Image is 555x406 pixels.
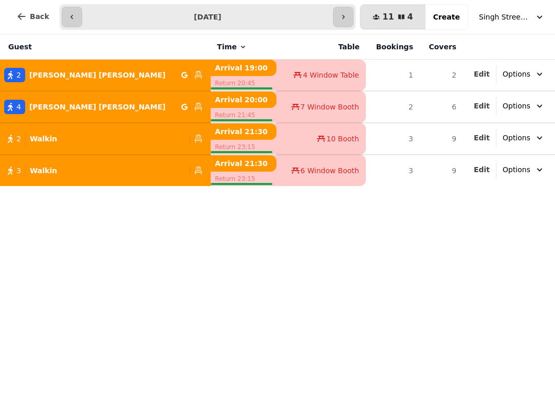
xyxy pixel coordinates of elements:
[419,34,462,60] th: Covers
[211,91,276,108] p: Arrival 20:00
[16,134,21,144] span: 2
[419,60,462,91] td: 2
[366,91,419,123] td: 2
[474,164,490,175] button: Edit
[16,102,21,112] span: 4
[211,60,276,76] p: Arrival 19:00
[301,102,359,112] span: 7 Window Booth
[474,69,490,79] button: Edit
[474,166,490,173] span: Edit
[503,133,530,143] span: Options
[16,70,21,80] span: 2
[419,155,462,186] td: 9
[474,102,490,109] span: Edit
[326,134,359,144] span: 10 Booth
[503,101,530,111] span: Options
[211,108,276,122] p: Return 21:45
[433,13,460,21] span: Create
[8,4,58,29] button: Back
[496,160,551,179] button: Options
[211,155,276,172] p: Arrival 21:30
[29,70,165,80] p: [PERSON_NAME] [PERSON_NAME]
[366,123,419,155] td: 3
[496,128,551,147] button: Options
[408,13,413,21] span: 4
[474,101,490,111] button: Edit
[473,8,551,26] button: Singh Street Bruntsfield
[496,97,551,115] button: Options
[217,42,247,52] button: Time
[366,34,419,60] th: Bookings
[419,91,462,123] td: 6
[29,102,165,112] p: [PERSON_NAME] [PERSON_NAME]
[366,155,419,186] td: 3
[30,165,57,176] p: Walkin
[503,69,530,79] span: Options
[382,13,394,21] span: 11
[217,42,236,52] span: Time
[474,133,490,143] button: Edit
[276,34,365,60] th: Table
[30,134,57,144] p: Walkin
[211,76,276,90] p: Return 20:45
[479,12,530,22] span: Singh Street Bruntsfield
[496,65,551,83] button: Options
[16,165,21,176] span: 3
[419,123,462,155] td: 9
[211,140,276,154] p: Return 23:15
[303,70,359,80] span: 4 Window Table
[366,60,419,91] td: 1
[360,5,425,29] button: 114
[211,172,276,186] p: Return 23:15
[425,5,468,29] button: Create
[503,164,530,175] span: Options
[211,123,276,140] p: Arrival 21:30
[474,70,490,78] span: Edit
[301,165,359,176] span: 6 Window Booth
[474,134,490,141] span: Edit
[30,13,49,20] span: Back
